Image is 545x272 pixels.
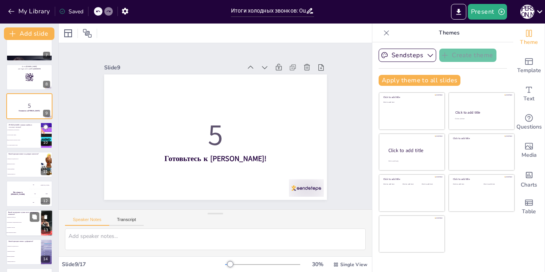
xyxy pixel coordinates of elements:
[521,181,537,189] span: Charts
[520,4,534,20] button: И [PERSON_NAME]
[9,153,39,155] p: Какой принцип влияет на доверие клиентов?
[6,35,52,61] div: 7
[6,210,53,236] div: 13
[402,183,420,185] div: Click to add text
[7,169,40,169] span: Принцип дефицита
[453,183,478,185] div: Click to add text
[29,198,52,207] div: 300
[451,4,466,20] button: Export to PowerPoint
[43,52,50,59] div: 7
[455,118,507,120] div: Click to add text
[6,64,52,90] div: 8
[29,189,52,198] div: 200
[308,261,327,268] div: 30 %
[7,217,41,218] span: Предложить выбор дат
[7,261,40,262] span: Принцип взаимности
[517,66,541,75] span: Template
[6,239,52,265] div: 14
[379,49,436,62] button: Sendsteps
[513,193,545,221] div: Add a table
[41,198,50,205] div: 12
[393,24,505,42] p: Themes
[153,107,229,189] strong: Готовьтесь к [PERSON_NAME]!
[29,181,52,189] div: 100
[522,151,537,160] span: Media
[231,5,306,16] input: Insert title
[383,102,439,103] div: Click to add text
[9,240,39,243] p: Какой принцип связан с дефицитом?
[19,110,40,112] strong: Готовьтесь к [PERSON_NAME]!
[513,52,545,80] div: Add ready made slides
[9,124,39,128] p: [PERSON_NAME] главная ошибка в холодных звонках?
[520,5,534,19] div: И [PERSON_NAME]
[523,94,534,103] span: Text
[41,227,51,234] div: 13
[383,183,401,185] div: Click to add text
[30,212,39,221] button: Duplicate Slide
[383,178,439,181] div: Click to add title
[453,178,509,181] div: Click to add title
[513,24,545,52] div: Change the overall theme
[41,139,50,146] div: 10
[7,256,40,257] span: Принцип дефицита
[379,75,460,86] button: Apply theme to all slides
[109,217,144,226] button: Transcript
[43,81,50,88] div: 8
[7,163,40,164] span: Принцип авторитета
[26,65,37,67] strong: [DOMAIN_NAME]
[7,246,40,247] span: Принцип последовательности
[9,65,50,68] p: Go to
[62,27,74,40] div: Layout
[383,96,439,99] div: Click to add title
[7,134,40,135] span: Не использовать скрипт
[7,129,40,130] span: Не фиксировать договоренности
[6,152,52,178] div: 11
[522,207,536,216] span: Table
[6,192,29,196] h4: The winner is [PERSON_NAME]
[340,261,367,268] span: Single View
[513,165,545,193] div: Add charts and graphs
[65,217,109,226] button: Speaker Notes
[6,181,52,207] div: 12
[453,137,509,140] div: Click to add title
[7,227,41,228] span: Подчеркнуть выгоды
[59,8,83,15] div: Saved
[41,168,50,175] div: 11
[7,140,40,140] span: Недостаточное количество звонков
[8,211,39,215] p: Какой инструмент лучше всего мотивирует клиентов?
[45,193,47,194] div: Jaap
[41,212,51,221] button: Delete Slide
[7,158,40,159] span: Принцип последовательности
[516,123,542,131] span: Questions
[4,27,54,40] button: Add slide
[7,174,40,174] span: Принцип взаимности
[9,68,50,70] p: and login with code
[520,38,538,47] span: Theme
[6,93,52,119] div: 9
[6,5,53,18] button: My Library
[513,136,545,165] div: Add images, graphics, shapes or video
[455,110,507,115] div: Click to add title
[513,108,545,136] div: Get real-time input from your audience
[182,2,280,109] div: Slide 9
[41,256,50,263] div: 14
[9,102,50,110] p: 5
[83,29,92,38] span: Position
[62,261,225,268] div: Slide 9 / 17
[7,222,41,223] span: Использовать утвердительные вопросы
[513,80,545,108] div: Add text boxes
[126,44,291,221] p: 5
[43,110,50,117] div: 9
[468,4,507,20] button: Present
[439,49,496,62] button: Create theme
[484,183,508,185] div: Click to add text
[388,160,438,162] div: Click to add body
[6,122,52,148] div: 10
[388,147,439,154] div: Click to add title
[422,183,439,185] div: Click to add text
[7,232,41,233] span: Все вышеперечисленное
